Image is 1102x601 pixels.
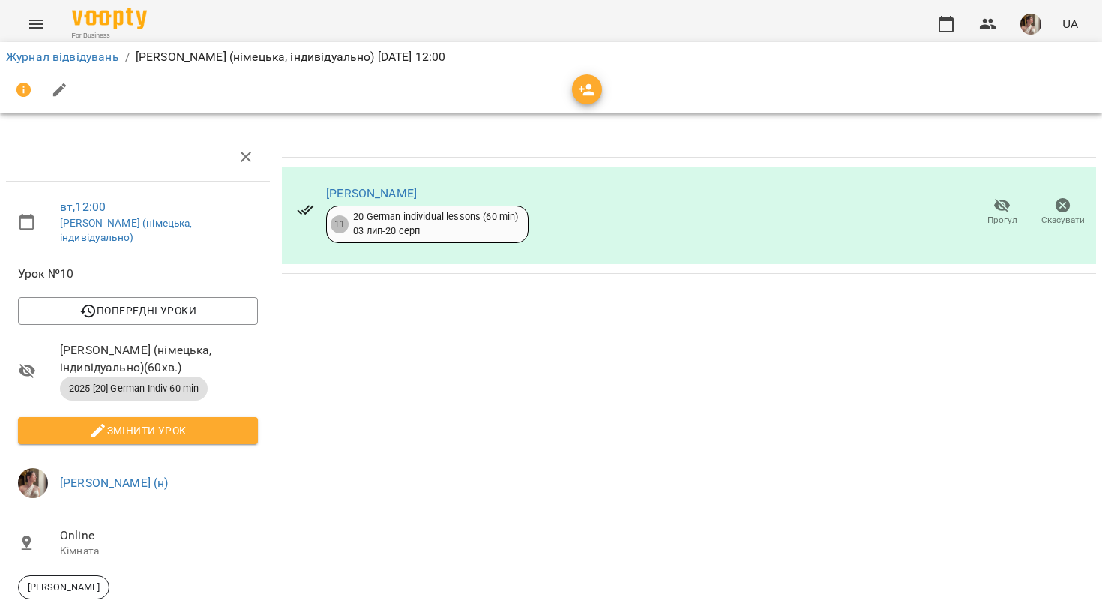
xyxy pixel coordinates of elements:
a: [PERSON_NAME] (н) [60,476,169,490]
button: Прогул [972,191,1032,233]
nav: breadcrumb [6,48,1096,66]
span: Попередні уроки [30,302,246,320]
a: [PERSON_NAME] [326,186,417,200]
div: 11 [331,215,349,233]
span: Урок №10 [18,265,258,283]
button: Menu [18,6,54,42]
span: [PERSON_NAME] [19,581,109,594]
button: Скасувати [1032,191,1093,233]
span: 2025 [20] German Indiv 60 min [60,382,208,395]
a: Журнал відвідувань [6,50,119,64]
span: For Business [72,31,147,41]
p: Кімната [60,544,258,559]
button: Змінити урок [18,417,258,444]
img: Voopty Logo [72,8,147,29]
div: 20 German individual lessons (60 min) 03 лип - 20 серп [353,210,518,238]
img: 0a4dad19eba764c2f594687fe5d0a04d.jpeg [1020,14,1041,35]
span: [PERSON_NAME] (німецька, індивідуально) ( 60 хв. ) [60,341,258,377]
button: Попередні уроки [18,297,258,324]
img: 0a4dad19eba764c2f594687fe5d0a04d.jpeg [18,468,48,498]
span: Змінити урок [30,422,246,440]
span: Прогул [987,214,1017,227]
li: / [125,48,130,66]
span: UA [1062,16,1078,32]
a: вт , 12:00 [60,200,106,214]
button: UA [1056,10,1084,38]
p: [PERSON_NAME] (німецька, індивідуально) [DATE] 12:00 [136,48,446,66]
span: Online [60,527,258,545]
a: [PERSON_NAME] (німецька, індивідуально) [60,217,193,244]
span: Скасувати [1041,214,1085,227]
div: [PERSON_NAME] [18,575,109,599]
